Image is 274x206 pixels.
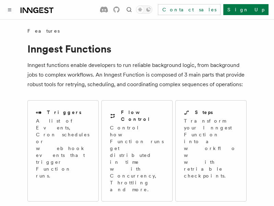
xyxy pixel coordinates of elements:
[27,27,60,34] span: Features
[223,4,269,15] a: Sign Up
[158,4,221,15] a: Contact sales
[27,43,247,55] h1: Inngest Functions
[175,100,247,202] a: StepsTransform your Inngest Function into a workflow with retriable checkpoints.
[184,117,238,179] p: Transform your Inngest Function into a workflow with retriable checkpoints.
[47,109,82,116] h2: Triggers
[36,117,90,179] p: A list of Events, Cron schedules or webhook events that trigger Function runs.
[136,5,152,14] button: Toggle dark mode
[27,100,99,202] a: TriggersA list of Events, Cron schedules or webhook events that trigger Function runs.
[121,109,164,123] h2: Flow Control
[27,60,247,89] p: Inngest functions enable developers to run reliable background logic, from background jobs to com...
[110,124,164,193] p: Control how Function runs get distributed in time with Concurrency, Throttling and more.
[5,5,14,14] button: Toggle navigation
[195,109,213,116] h2: Steps
[101,100,173,202] a: Flow ControlControl how Function runs get distributed in time with Concurrency, Throttling and more.
[125,5,133,14] button: Find something...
